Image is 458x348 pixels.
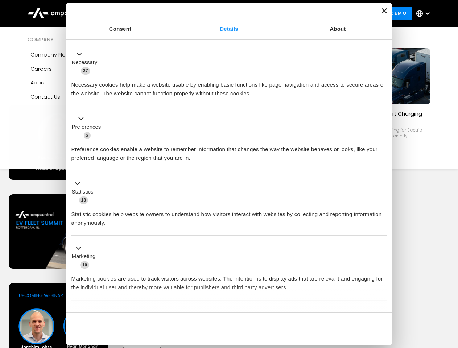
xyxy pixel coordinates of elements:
button: Unclassified (2) [71,308,131,318]
button: Statistics (13) [71,179,98,204]
button: Close banner [382,8,387,13]
div: Statistic cookies help website owners to understand how visitors interact with websites by collec... [71,204,387,227]
button: Necessary (27) [71,50,102,75]
a: Details [175,19,284,39]
div: Necessary cookies help make a website usable by enabling basic functions like page navigation and... [71,75,387,98]
div: Preference cookies enable a website to remember information that changes the way the website beha... [71,140,387,162]
div: Contact Us [30,93,60,101]
a: Consent [66,19,175,39]
span: 2 [120,310,127,317]
div: Careers [30,65,52,73]
a: Company news [28,48,117,62]
button: Marketing (10) [71,244,100,269]
button: Okay [282,318,387,339]
div: Marketing cookies are used to track visitors across websites. The intention is to display ads tha... [71,269,387,292]
span: 27 [81,67,90,74]
span: 3 [84,132,91,139]
a: Careers [28,62,117,76]
a: About [28,76,117,90]
div: COMPANY [28,36,117,43]
span: 13 [79,196,88,204]
div: Company news [30,51,73,59]
label: Necessary [72,58,98,67]
div: About [30,79,46,87]
label: Marketing [72,252,96,261]
a: About [284,19,392,39]
button: Preferences (3) [71,115,106,140]
label: Statistics [72,188,94,196]
label: Preferences [72,123,101,131]
a: Contact Us [28,90,117,104]
span: 10 [80,261,90,269]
